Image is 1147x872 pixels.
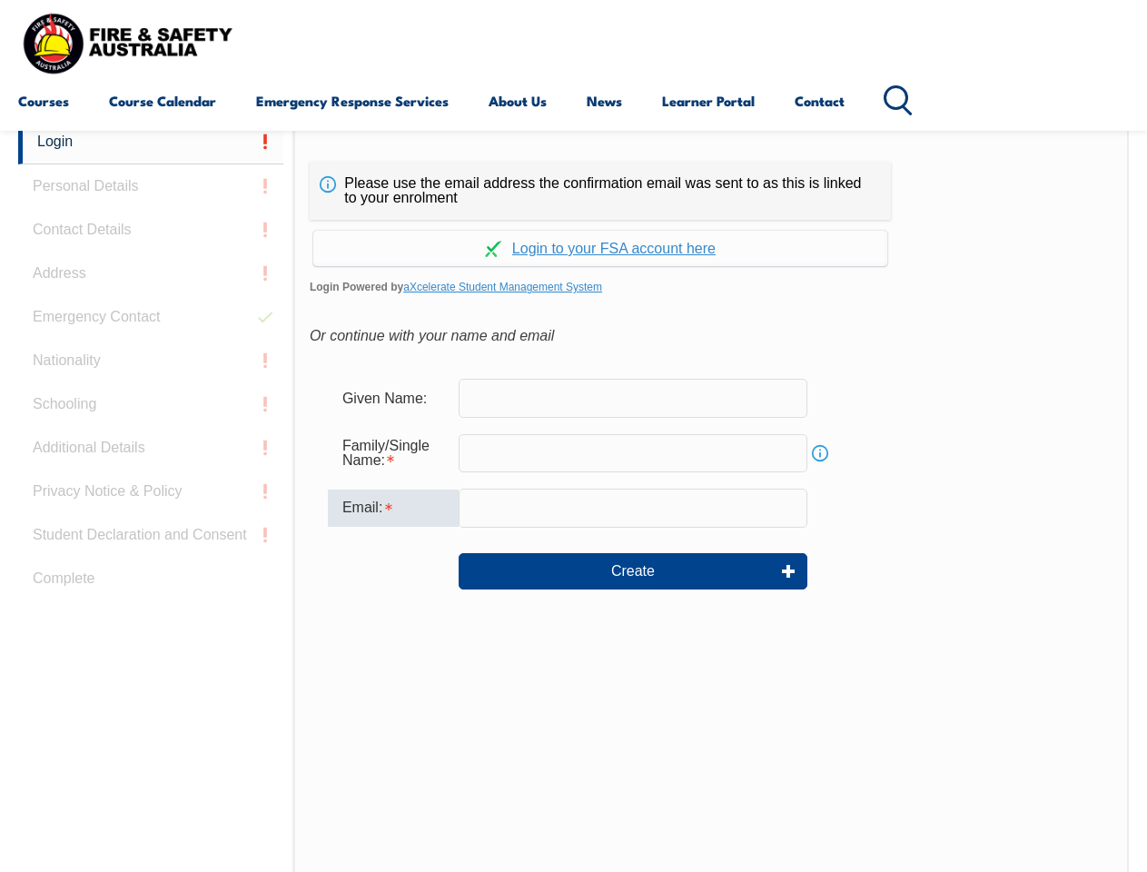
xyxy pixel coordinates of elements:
a: aXcelerate Student Management System [403,281,602,293]
a: Emergency Response Services [256,79,449,123]
a: Login [18,120,283,164]
a: News [587,79,622,123]
div: Given Name: [328,381,459,415]
button: Create [459,553,807,590]
a: About Us [489,79,547,123]
div: Family/Single Name is required. [328,429,459,478]
a: Learner Portal [662,79,755,123]
span: Login Powered by [310,273,1112,301]
div: Email is required. [328,490,459,526]
a: Contact [795,79,845,123]
a: Course Calendar [109,79,216,123]
div: Please use the email address the confirmation email was sent to as this is linked to your enrolment [310,162,891,220]
img: Log in withaxcelerate [485,241,501,257]
div: Or continue with your name and email [310,322,1112,350]
a: Courses [18,79,69,123]
a: Info [807,441,833,466]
